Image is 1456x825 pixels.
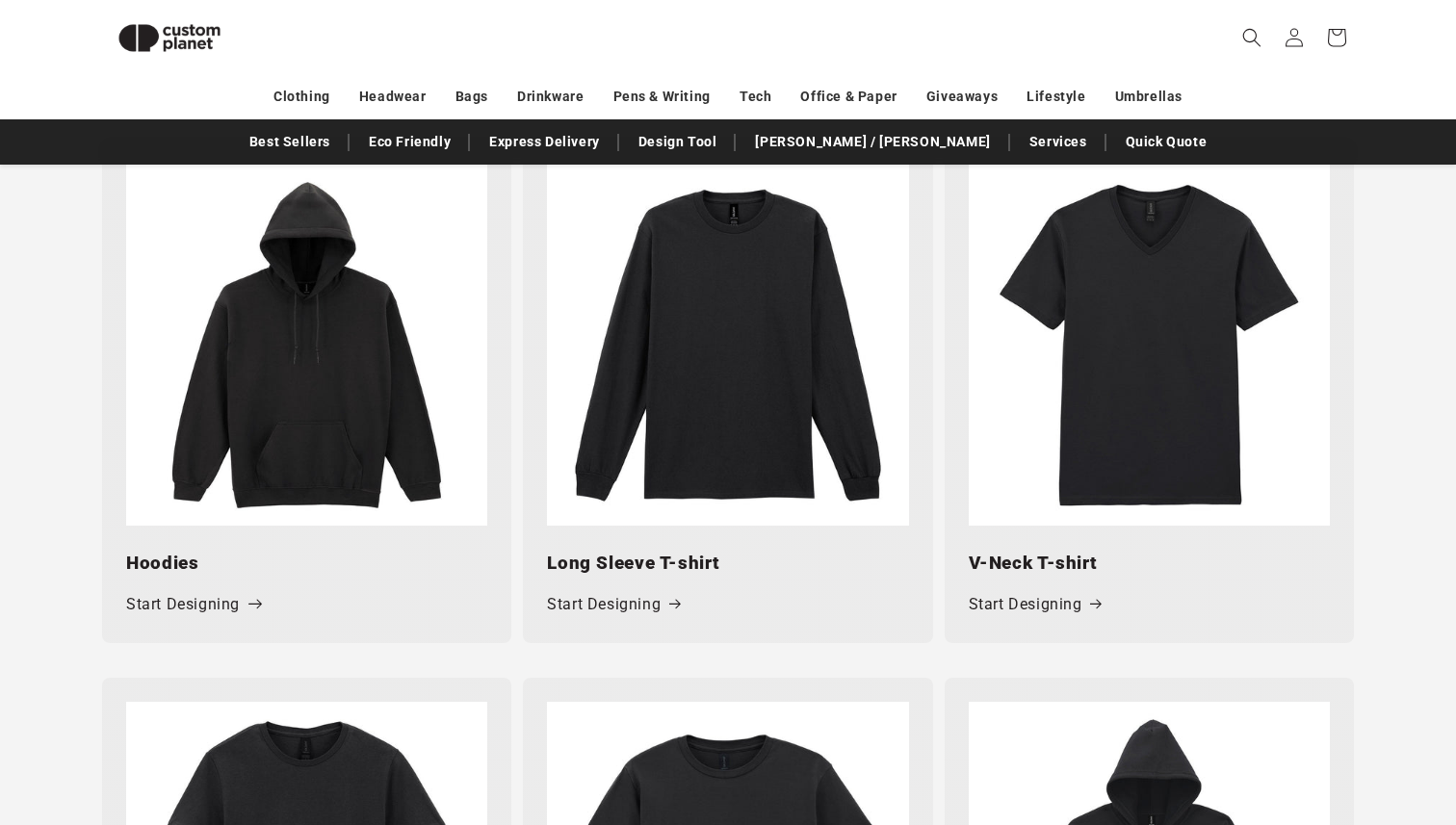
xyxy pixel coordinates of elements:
[629,125,727,159] a: Design Tool
[126,165,487,526] img: Heavy Blend hooded sweatshirt
[455,80,488,114] a: Bags
[1020,125,1097,159] a: Services
[1027,80,1085,114] a: Lifestyle
[745,125,1000,159] a: [PERSON_NAME] / [PERSON_NAME]
[800,80,897,114] a: Office & Paper
[926,80,998,114] a: Giveaways
[613,80,711,114] a: Pens & Writing
[969,165,1330,526] img: Softstyle™ v-neck t-shirt
[480,125,610,159] a: Express Delivery
[240,125,340,159] a: Best Sellers
[1231,16,1273,59] summary: Search
[740,80,771,114] a: Tech
[1126,617,1456,825] iframe: Chat Widget
[1116,125,1217,159] a: Quick Quote
[126,591,259,619] a: Start Designing
[969,591,1102,619] a: Start Designing
[547,165,908,526] img: Ultra Cotton™ adult long sleeve t-shirt
[969,550,1330,577] h3: V-Neck T-shirt
[547,550,908,577] h3: Long Sleeve T-shirt
[102,8,237,68] img: Custom Planet
[359,80,427,114] a: Headwear
[517,80,584,114] a: Drinkware
[1115,80,1183,114] a: Umbrellas
[547,591,680,619] a: Start Designing
[359,125,460,159] a: Eco Friendly
[273,80,330,114] a: Clothing
[126,550,487,577] h3: Hoodies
